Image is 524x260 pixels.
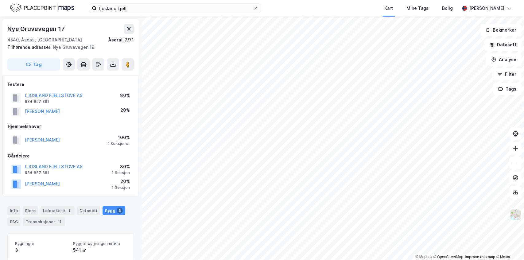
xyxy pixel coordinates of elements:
a: Mapbox [415,255,432,259]
div: 984 857 381 [25,99,49,104]
div: Hjemmelshaver [8,123,134,130]
div: 3 [15,246,68,254]
span: Bygninger [15,241,68,246]
button: Bokmerker [480,24,522,36]
div: Gårdeiere [8,152,134,160]
div: 2 Seksjoner [107,141,130,146]
div: Datasett [77,206,100,215]
button: Analyse [486,53,522,66]
div: Festere [8,81,134,88]
div: Leietakere [41,206,75,215]
input: Søk på adresse, matrikkel, gårdeiere, leietakere eller personer [97,4,253,13]
button: Tags [493,83,522,95]
div: 20% [120,107,130,114]
div: [PERSON_NAME] [469,5,504,12]
img: logo.f888ab2527a4732fd821a326f86c7f29.svg [10,3,74,14]
div: 80% [120,92,130,99]
div: 1 [66,208,72,214]
div: Eiere [23,206,38,215]
div: Bolig [442,5,453,12]
div: Nye Gruvevegen 19 [7,44,129,51]
button: Tag [7,58,60,71]
div: 1 Seksjon [112,185,130,190]
div: Åseral, 7/71 [108,36,134,44]
div: Mine Tags [406,5,429,12]
iframe: Chat Widget [493,231,524,260]
div: 80% [112,163,130,170]
div: Nye Gruvevegen 17 [7,24,66,34]
div: Info [7,206,20,215]
div: Bygg [103,206,125,215]
span: Bygget bygningsområde [73,241,126,246]
button: Datasett [484,39,522,51]
a: Improve this map [465,255,495,259]
div: 100% [107,134,130,141]
div: Kart [384,5,393,12]
div: 984 857 381 [25,170,49,175]
div: ESG [7,217,21,226]
div: 3 [117,208,123,214]
img: Z [510,209,521,220]
div: 20% [112,178,130,185]
a: OpenStreetMap [433,255,463,259]
div: 1 Seksjon [112,170,130,175]
button: Filter [492,68,522,80]
span: Tilhørende adresser: [7,45,53,50]
div: Transaksjoner [23,217,65,226]
div: Kontrollprogram for chat [493,231,524,260]
div: 4540, Åseral, [GEOGRAPHIC_DATA] [7,36,82,44]
div: 11 [56,219,63,225]
div: 541 ㎡ [73,246,126,254]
